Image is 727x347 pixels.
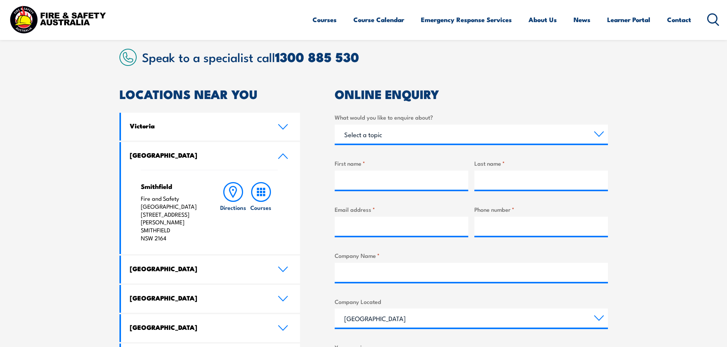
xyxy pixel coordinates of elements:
[119,88,300,99] h2: LOCATIONS NEAR YOU
[574,10,590,30] a: News
[335,205,468,214] label: Email address
[121,314,300,342] a: [GEOGRAPHIC_DATA]
[607,10,650,30] a: Learner Portal
[130,294,266,302] h4: [GEOGRAPHIC_DATA]
[335,251,608,260] label: Company Name
[250,203,271,211] h6: Courses
[142,50,608,64] h2: Speak to a specialist call
[335,159,468,168] label: First name
[219,182,247,242] a: Directions
[141,182,205,190] h4: Smithfield
[335,297,608,306] label: Company Located
[121,256,300,283] a: [GEOGRAPHIC_DATA]
[313,10,337,30] a: Courses
[421,10,512,30] a: Emergency Response Services
[121,285,300,313] a: [GEOGRAPHIC_DATA]
[247,182,275,242] a: Courses
[335,113,608,122] label: What would you like to enquire about?
[220,203,246,211] h6: Directions
[474,159,608,168] label: Last name
[130,151,266,159] h4: [GEOGRAPHIC_DATA]
[474,205,608,214] label: Phone number
[130,323,266,331] h4: [GEOGRAPHIC_DATA]
[667,10,691,30] a: Contact
[275,46,359,67] a: 1300 885 530
[121,113,300,141] a: Victoria
[130,264,266,273] h4: [GEOGRAPHIC_DATA]
[130,122,266,130] h4: Victoria
[529,10,557,30] a: About Us
[121,142,300,170] a: [GEOGRAPHIC_DATA]
[335,88,608,99] h2: ONLINE ENQUIRY
[141,195,205,242] p: Fire and Safety [GEOGRAPHIC_DATA] [STREET_ADDRESS][PERSON_NAME] SMITHFIELD NSW 2164
[353,10,404,30] a: Course Calendar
